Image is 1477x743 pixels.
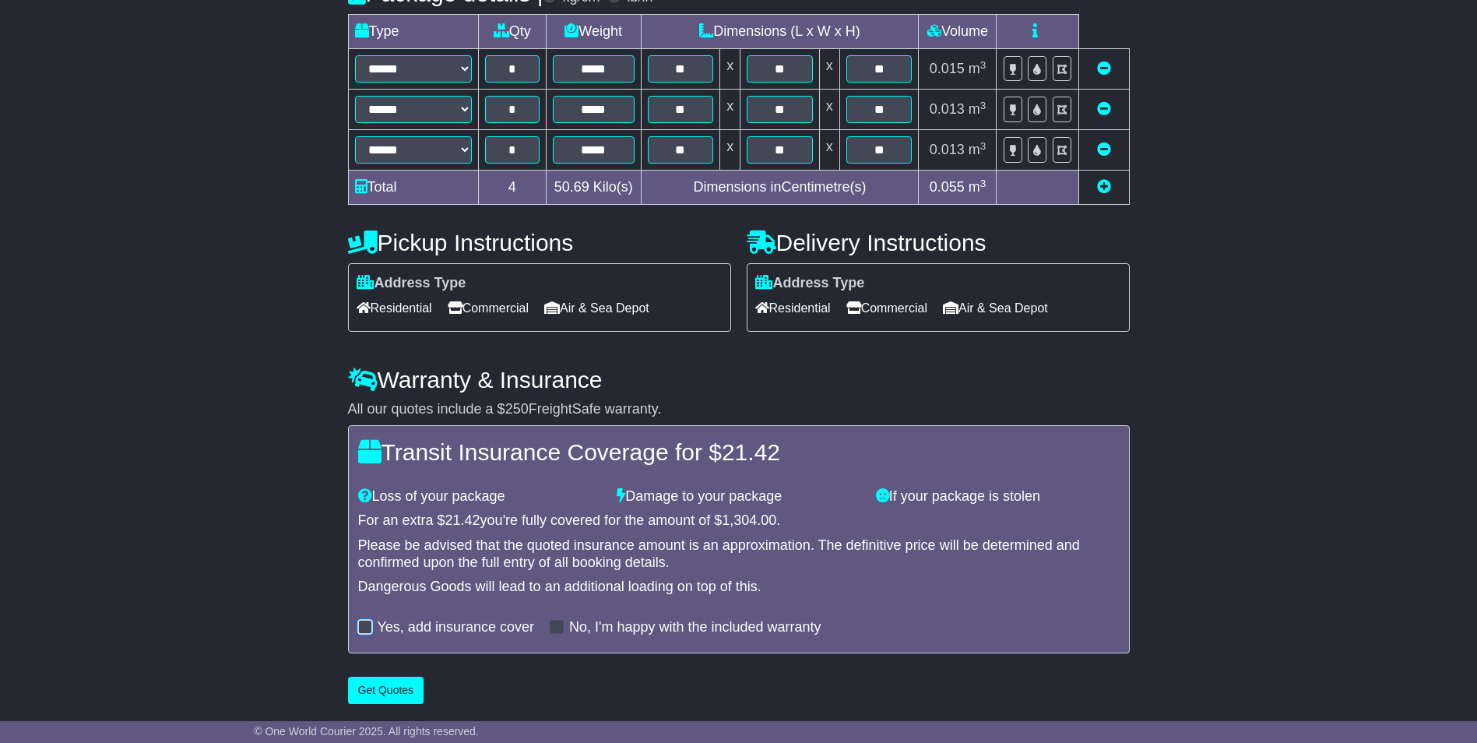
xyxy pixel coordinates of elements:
a: Remove this item [1097,101,1111,117]
td: Dimensions (L x W x H) [641,15,919,49]
td: Weight [546,15,641,49]
span: 0.013 [930,101,965,117]
td: x [720,49,740,90]
span: 21.42 [722,439,780,465]
a: Add new item [1097,179,1111,195]
a: Remove this item [1097,142,1111,157]
span: m [969,101,986,117]
span: 50.69 [554,179,589,195]
td: Volume [919,15,997,49]
td: x [819,130,839,171]
button: Get Quotes [348,677,424,704]
h4: Delivery Instructions [747,230,1130,255]
sup: 3 [980,140,986,152]
span: Residential [357,296,432,320]
sup: 3 [980,59,986,71]
td: Dimensions in Centimetre(s) [641,171,919,205]
div: Damage to your package [609,488,868,505]
span: m [969,142,986,157]
div: Please be advised that the quoted insurance amount is an approximation. The definitive price will... [358,537,1120,571]
div: All our quotes include a $ FreightSafe warranty. [348,401,1130,418]
span: Air & Sea Depot [943,296,1048,320]
td: x [720,90,740,130]
a: Remove this item [1097,61,1111,76]
td: Total [348,171,478,205]
div: If your package is stolen [868,488,1127,505]
td: 4 [478,171,546,205]
label: Address Type [357,275,466,292]
label: Yes, add insurance cover [378,619,534,636]
span: Air & Sea Depot [544,296,649,320]
span: 0.055 [930,179,965,195]
div: Dangerous Goods will lead to an additional loading on top of this. [358,579,1120,596]
td: x [819,90,839,130]
h4: Transit Insurance Coverage for $ [358,439,1120,465]
span: Commercial [448,296,529,320]
h4: Warranty & Insurance [348,367,1130,393]
td: Type [348,15,478,49]
span: Commercial [846,296,927,320]
span: m [969,61,986,76]
span: 0.015 [930,61,965,76]
span: 1,304.00 [722,512,776,528]
h4: Pickup Instructions [348,230,731,255]
td: x [819,49,839,90]
label: Address Type [755,275,865,292]
span: Residential [755,296,831,320]
span: 0.013 [930,142,965,157]
div: For an extra $ you're fully covered for the amount of $ . [358,512,1120,530]
sup: 3 [980,178,986,189]
span: 250 [505,401,529,417]
td: Kilo(s) [546,171,641,205]
div: Loss of your package [350,488,610,505]
td: Qty [478,15,546,49]
label: No, I'm happy with the included warranty [569,619,821,636]
sup: 3 [980,100,986,111]
span: 21.42 [445,512,480,528]
td: x [720,130,740,171]
span: © One World Courier 2025. All rights reserved. [254,725,479,738]
span: m [969,179,986,195]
